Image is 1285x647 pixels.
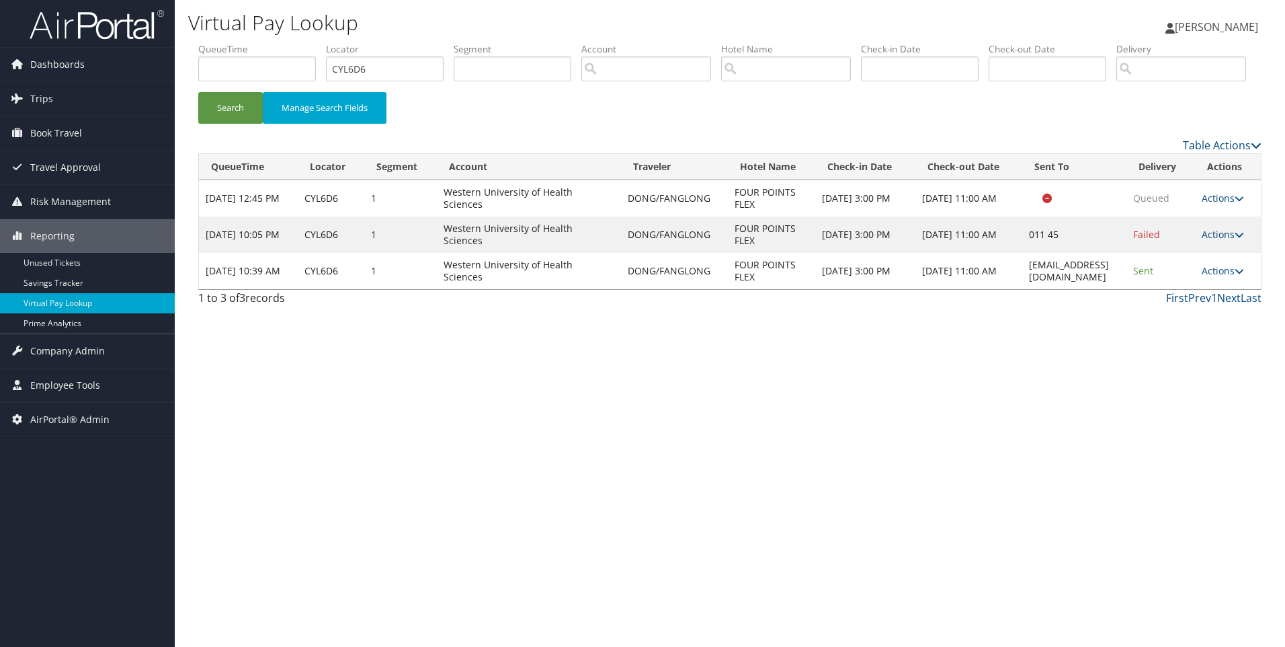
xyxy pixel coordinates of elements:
span: 3 [239,291,245,305]
td: [DATE] 3:00 PM [815,217,915,253]
span: Book Travel [30,116,82,150]
a: Actions [1202,264,1244,277]
span: Trips [30,82,53,116]
td: FOUR POINTS FLEX [728,180,815,217]
th: Delivery: activate to sort column ascending [1126,154,1195,180]
label: Delivery [1116,42,1256,56]
td: FOUR POINTS FLEX [728,253,815,289]
label: QueueTime [198,42,326,56]
button: Search [198,92,263,124]
td: CYL6D6 [298,253,364,289]
span: Queued [1133,192,1169,204]
th: Check-in Date: activate to sort column ascending [815,154,915,180]
span: AirPortal® Admin [30,403,110,436]
td: Western University of Health Sciences [437,180,621,217]
span: Dashboards [30,48,85,81]
label: Account [581,42,721,56]
th: Sent To: activate to sort column ascending [1022,154,1126,180]
td: 011 45 [1022,217,1126,253]
label: Segment [454,42,581,56]
th: Account: activate to sort column ascending [437,154,621,180]
td: DONG/FANGLONG [621,217,728,253]
td: 1 [364,253,437,289]
th: Hotel Name: activate to sort column ascending [728,154,815,180]
label: Locator [326,42,454,56]
td: Western University of Health Sciences [437,253,621,289]
td: Western University of Health Sciences [437,217,621,253]
a: 1 [1211,291,1217,305]
td: [DATE] 3:00 PM [815,180,915,217]
th: Locator: activate to sort column ascending [298,154,364,180]
td: DONG/FANGLONG [621,253,728,289]
a: First [1166,291,1188,305]
span: Company Admin [30,334,105,368]
td: [EMAIL_ADDRESS][DOMAIN_NAME] [1022,253,1126,289]
td: FOUR POINTS FLEX [728,217,815,253]
th: Traveler: activate to sort column ascending [621,154,728,180]
td: 1 [364,180,437,217]
a: Next [1217,291,1241,305]
td: [DATE] 10:05 PM [199,217,298,253]
td: [DATE] 3:00 PM [815,253,915,289]
a: Last [1241,291,1261,305]
td: [DATE] 11:00 AM [915,180,1022,217]
th: Actions [1195,154,1261,180]
td: CYL6D6 [298,217,364,253]
h1: Virtual Pay Lookup [188,9,911,37]
td: [DATE] 11:00 AM [915,217,1022,253]
span: Sent [1133,264,1153,277]
span: [PERSON_NAME] [1175,20,1258,34]
th: QueueTime: activate to sort column descending [199,154,298,180]
div: 1 to 3 of records [198,290,449,313]
span: Failed [1133,228,1160,241]
label: Check-in Date [861,42,989,56]
a: Prev [1188,291,1211,305]
a: [PERSON_NAME] [1165,7,1272,47]
a: Actions [1202,228,1244,241]
label: Check-out Date [989,42,1116,56]
span: Reporting [30,219,75,253]
td: [DATE] 11:00 AM [915,253,1022,289]
span: Travel Approval [30,151,101,184]
a: Table Actions [1183,138,1261,153]
th: Check-out Date: activate to sort column ascending [915,154,1022,180]
td: [DATE] 12:45 PM [199,180,298,217]
td: DONG/FANGLONG [621,180,728,217]
th: Segment: activate to sort column ascending [364,154,437,180]
td: 1 [364,217,437,253]
label: Hotel Name [721,42,861,56]
a: Actions [1202,192,1244,204]
span: Risk Management [30,185,111,219]
button: Manage Search Fields [263,92,386,124]
td: [DATE] 10:39 AM [199,253,298,289]
span: Employee Tools [30,369,100,402]
img: airportal-logo.png [30,9,164,40]
td: CYL6D6 [298,180,364,217]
